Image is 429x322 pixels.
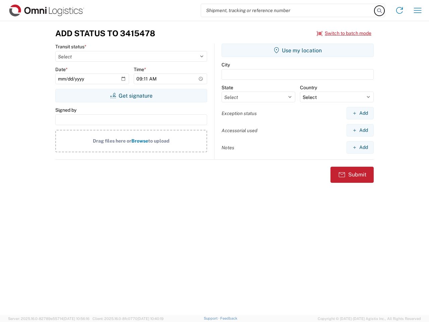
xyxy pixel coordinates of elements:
[55,44,86,50] label: Transit status
[55,89,207,102] button: Get signature
[222,145,234,151] label: Notes
[318,316,421,322] span: Copyright © [DATE]-[DATE] Agistix Inc., All Rights Reserved
[300,85,317,91] label: Country
[8,317,89,321] span: Server: 2025.16.0-82789e55714
[55,66,68,72] label: Date
[222,85,233,91] label: State
[201,4,375,17] input: Shipment, tracking or reference number
[347,141,374,154] button: Add
[220,316,237,320] a: Feedback
[137,317,164,321] span: [DATE] 10:40:19
[93,138,131,144] span: Drag files here or
[222,127,257,133] label: Accessorial used
[93,317,164,321] span: Client: 2025.16.0-8fc0770
[317,28,371,39] button: Switch to batch mode
[63,317,89,321] span: [DATE] 10:56:16
[222,62,230,68] label: City
[55,107,76,113] label: Signed by
[134,66,146,72] label: Time
[347,124,374,137] button: Add
[222,44,374,57] button: Use my location
[148,138,170,144] span: to upload
[347,107,374,119] button: Add
[222,110,257,116] label: Exception status
[330,167,374,183] button: Submit
[131,138,148,144] span: Browse
[55,29,155,38] h3: Add Status to 3415478
[204,316,221,320] a: Support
